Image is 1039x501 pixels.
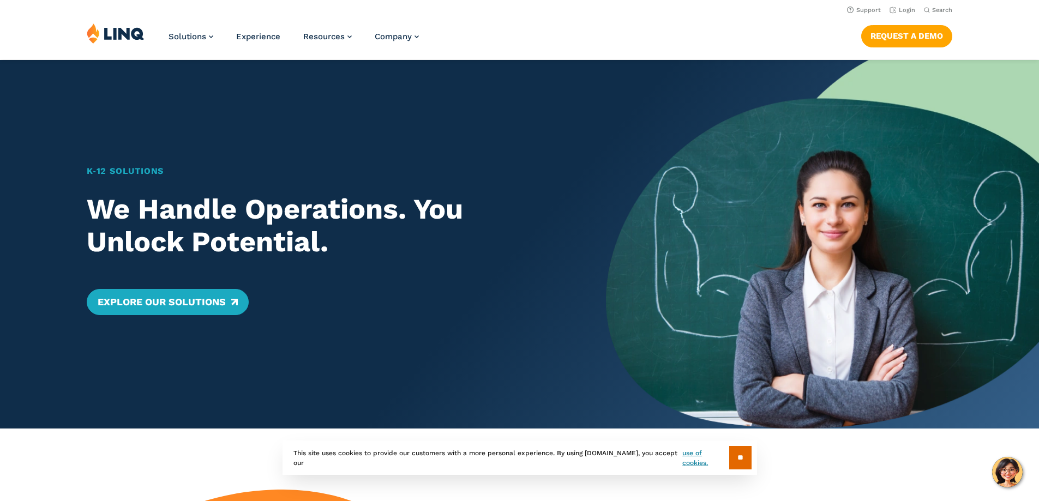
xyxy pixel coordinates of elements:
[87,193,564,258] h2: We Handle Operations. You Unlock Potential.
[890,7,915,14] a: Login
[87,165,564,178] h1: K‑12 Solutions
[924,6,952,14] button: Open Search Bar
[682,448,729,468] a: use of cookies.
[87,23,145,44] img: LINQ | K‑12 Software
[992,457,1023,487] button: Hello, have a question? Let’s chat.
[375,32,412,41] span: Company
[932,7,952,14] span: Search
[303,32,345,41] span: Resources
[169,32,213,41] a: Solutions
[236,32,280,41] a: Experience
[87,289,249,315] a: Explore Our Solutions
[861,23,952,47] nav: Button Navigation
[375,32,419,41] a: Company
[861,25,952,47] a: Request a Demo
[847,7,881,14] a: Support
[169,32,206,41] span: Solutions
[606,60,1039,428] img: Home Banner
[303,32,352,41] a: Resources
[283,440,757,475] div: This site uses cookies to provide our customers with a more personal experience. By using [DOMAIN...
[169,23,419,59] nav: Primary Navigation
